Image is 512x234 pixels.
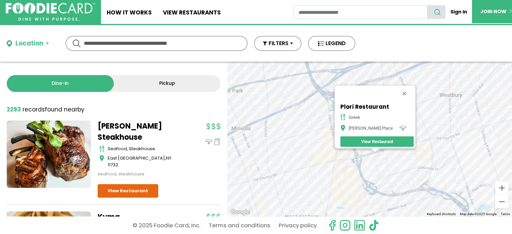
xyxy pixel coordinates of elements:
[7,39,49,48] button: Location
[495,181,509,195] button: Zoom in
[7,105,84,114] div: found nearby
[214,138,220,145] img: pickup_icon.svg
[501,212,510,216] a: Terms
[99,145,104,152] img: cutlery_icon.svg
[327,220,338,231] svg: check us out on facebook
[368,220,380,231] img: tiktok.svg
[349,115,360,120] div: greek
[7,105,21,113] strong: 2293
[108,155,165,161] span: East [GEOGRAPHIC_DATA]
[108,155,182,168] div: ,
[229,208,251,216] a: Open this area in Google Maps (opens a new window)
[427,212,456,216] button: Keyboard shortcuts
[294,5,428,19] input: restaurant search
[229,208,251,216] img: Google
[23,105,45,113] span: records
[427,5,445,19] button: search
[460,212,497,216] span: Map data ©2025 Google
[98,211,182,223] a: Kyma
[400,125,406,131] img: dinein_icon.png
[99,155,104,162] img: map_icon.svg
[133,220,200,231] p: © 2025 Foodie Card, Inc.
[340,125,345,131] img: map_icon.png
[340,114,345,121] img: cutlery_icon.png
[279,220,317,231] a: Privacy policy
[254,36,301,51] button: FILTERS
[6,3,95,21] img: FoodieCard; Eat, Drink, Save, Donate
[98,184,158,198] a: View Restaurant
[445,5,472,19] a: Sign In
[166,155,171,161] span: NY
[340,103,414,110] h5: Plori Restaurant
[209,220,270,231] a: Terms and conditions
[98,171,182,177] div: seafood, steakhouse
[495,195,509,208] button: Zoom out
[15,39,43,48] div: Location
[108,162,118,168] span: 11732
[7,75,114,92] a: Dine-in
[340,136,414,147] a: View Restaurant
[349,126,393,131] div: [PERSON_NAME] Place
[354,220,365,231] img: linkedin.svg
[108,145,182,152] div: seafood, steakhouse
[98,121,182,143] a: [PERSON_NAME] Steakhouse
[308,36,355,51] button: LEGEND
[396,86,412,102] button: Close
[205,138,212,145] img: dinein_icon.svg
[114,75,221,92] a: Pickup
